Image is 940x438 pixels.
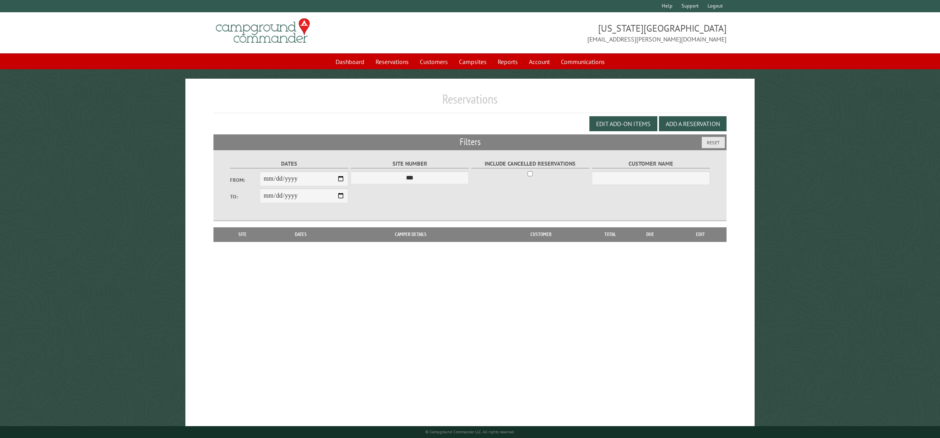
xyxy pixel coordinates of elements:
[556,54,610,69] a: Communications
[470,22,727,44] span: [US_STATE][GEOGRAPHIC_DATA] [EMAIL_ADDRESS][PERSON_NAME][DOMAIN_NAME]
[334,227,488,242] th: Camper Details
[592,159,710,168] label: Customer Name
[425,429,515,434] small: © Campground Commander LLC. All rights reserved.
[213,91,726,113] h1: Reservations
[594,227,626,242] th: Total
[268,227,334,242] th: Dates
[674,227,727,242] th: Edit
[230,176,260,184] label: From:
[217,227,268,242] th: Site
[626,227,674,242] th: Due
[230,193,260,200] label: To:
[488,227,594,242] th: Customer
[454,54,491,69] a: Campsites
[415,54,453,69] a: Customers
[331,54,369,69] a: Dashboard
[213,134,726,149] h2: Filters
[493,54,523,69] a: Reports
[589,116,657,131] button: Edit Add-on Items
[471,159,589,168] label: Include Cancelled Reservations
[702,137,725,148] button: Reset
[524,54,555,69] a: Account
[659,116,727,131] button: Add a Reservation
[230,159,348,168] label: Dates
[351,159,469,168] label: Site Number
[213,15,312,46] img: Campground Commander
[371,54,413,69] a: Reservations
